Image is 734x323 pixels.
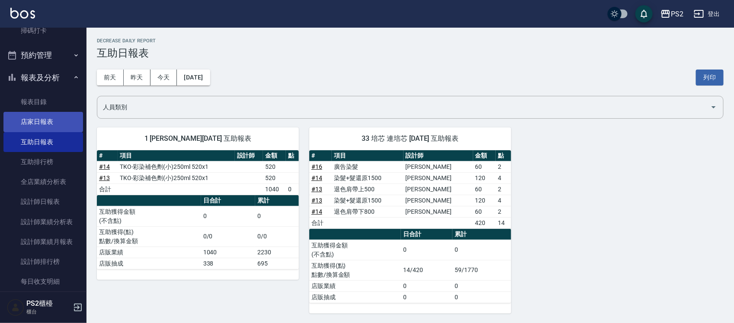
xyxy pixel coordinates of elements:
td: 互助獲得金額 (不含點) [309,240,401,260]
th: 項目 [118,150,235,161]
td: 0 [452,280,511,291]
button: 預約管理 [3,44,83,66]
td: 合計 [309,217,332,228]
a: 互助排行榜 [3,152,83,172]
a: #16 [311,163,322,170]
td: 4 [496,195,511,206]
td: 520 [263,172,286,184]
td: 0/0 [255,226,299,247]
table: a dense table [97,150,299,195]
td: 520 [263,161,286,172]
td: [PERSON_NAME] [404,184,473,195]
input: 人員名稱 [101,100,707,115]
td: 420 [473,217,496,228]
td: 338 [201,258,255,269]
td: 60 [473,161,496,172]
td: 互助獲得(點) 點數/換算金額 [97,226,201,247]
button: 報表及分析 [3,66,83,89]
table: a dense table [309,150,511,229]
td: 1040 [201,247,255,258]
a: 每日收支明細 [3,272,83,291]
td: 0 [255,206,299,226]
th: 累計 [452,229,511,240]
img: Person [7,299,24,316]
h2: Decrease Daily Report [97,38,724,44]
th: 設計師 [404,150,473,161]
h5: PS2櫃檯 [26,299,71,308]
a: #13 [311,186,322,193]
td: 695 [255,258,299,269]
th: 金額 [473,150,496,161]
td: 退色肩帶上500 [332,184,403,195]
a: 設計師日報表 [3,192,83,212]
td: 廣告染髮 [332,161,403,172]
table: a dense table [309,229,511,303]
td: TKO-彩染補色劑(小)250ml 520x1 [118,161,235,172]
td: 染髮+髮還原1500 [332,195,403,206]
td: [PERSON_NAME] [404,206,473,217]
a: 互助日報表 [3,132,83,152]
button: 列印 [696,70,724,85]
a: #13 [99,174,110,181]
a: 設計師業績月報表 [3,232,83,252]
p: 櫃台 [26,308,71,316]
a: #14 [99,163,110,170]
td: 0/0 [201,226,255,247]
td: 0 [452,291,511,303]
td: 合計 [97,184,118,195]
td: 0 [201,206,255,226]
a: 設計師業績分析表 [3,212,83,232]
button: [DATE] [177,70,210,85]
td: 店販抽成 [309,291,401,303]
th: 金額 [263,150,286,161]
td: 2 [496,161,511,172]
h3: 互助日報表 [97,47,724,59]
span: 1 [PERSON_NAME][DATE] 互助報表 [107,134,288,143]
td: [PERSON_NAME] [404,195,473,206]
th: 點 [496,150,511,161]
th: 日合計 [201,195,255,206]
td: 2 [496,184,511,195]
img: Logo [10,8,35,19]
td: 2230 [255,247,299,258]
td: [PERSON_NAME] [404,172,473,184]
td: 互助獲得金額 (不含點) [97,206,201,226]
th: # [97,150,118,161]
button: 登出 [690,6,724,22]
a: #14 [311,208,322,215]
th: 點 [286,150,299,161]
th: 項目 [332,150,403,161]
td: 0 [401,240,452,260]
td: 染髮+髮還原1500 [332,172,403,184]
a: 設計師排行榜 [3,252,83,272]
div: PS2 [671,9,683,19]
td: 退色肩帶下800 [332,206,403,217]
a: #13 [311,197,322,204]
td: 60 [473,206,496,217]
table: a dense table [97,195,299,269]
td: 59/1770 [452,260,511,280]
a: #14 [311,174,322,181]
td: [PERSON_NAME] [404,161,473,172]
td: 14 [496,217,511,228]
td: 0 [286,184,299,195]
span: 33 培芯 連培芯 [DATE] 互助報表 [320,134,501,143]
td: 0 [452,240,511,260]
td: 0 [401,280,452,291]
td: 120 [473,172,496,184]
a: 掃碼打卡 [3,21,83,41]
button: 前天 [97,70,124,85]
button: 今天 [151,70,177,85]
th: 日合計 [401,229,452,240]
a: 全店業績分析表 [3,172,83,192]
td: 120 [473,195,496,206]
th: 累計 [255,195,299,206]
td: 2 [496,206,511,217]
td: 14/420 [401,260,452,280]
button: Open [707,100,721,114]
button: 昨天 [124,70,151,85]
td: 1040 [263,184,286,195]
a: 報表目錄 [3,92,83,112]
th: 設計師 [235,150,263,161]
td: 店販抽成 [97,258,201,269]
